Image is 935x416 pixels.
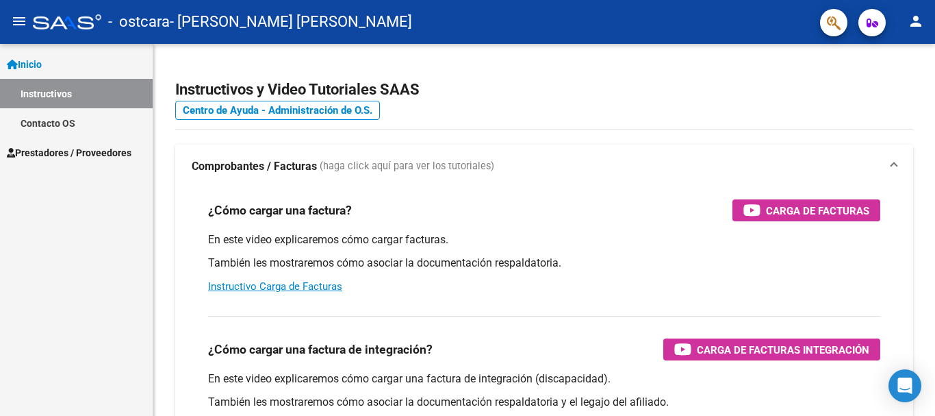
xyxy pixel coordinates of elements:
[766,202,869,219] span: Carga de Facturas
[208,340,433,359] h3: ¿Cómo cargar una factura de integración?
[175,101,380,120] a: Centro de Ayuda - Administración de O.S.
[175,77,913,103] h2: Instructivos y Video Tutoriales SAAS
[7,57,42,72] span: Inicio
[208,280,342,293] a: Instructivo Carga de Facturas
[320,159,494,174] span: (haga click aquí para ver los tutoriales)
[208,232,880,247] p: En este video explicaremos cómo cargar facturas.
[697,341,869,358] span: Carga de Facturas Integración
[908,13,924,29] mat-icon: person
[888,369,921,402] div: Open Intercom Messenger
[208,256,880,271] p: También les mostraremos cómo asociar la documentación respaldatoria.
[208,395,880,410] p: También les mostraremos cómo asociar la documentación respaldatoria y el legajo del afiliado.
[732,199,880,221] button: Carga de Facturas
[11,13,27,29] mat-icon: menu
[663,339,880,360] button: Carga de Facturas Integración
[175,145,913,188] mat-expansion-panel-header: Comprobantes / Facturas (haga click aquí para ver los tutoriales)
[192,159,317,174] strong: Comprobantes / Facturas
[7,145,131,160] span: Prestadores / Proveedores
[170,7,412,37] span: - [PERSON_NAME] [PERSON_NAME]
[208,371,880,387] p: En este video explicaremos cómo cargar una factura de integración (discapacidad).
[108,7,170,37] span: - ostcara
[208,201,352,220] h3: ¿Cómo cargar una factura?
